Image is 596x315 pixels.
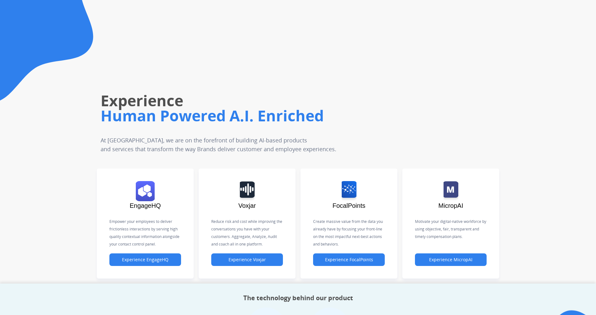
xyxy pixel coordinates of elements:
[333,202,366,209] span: FocalPoints
[109,257,181,262] a: Experience EngageHQ
[439,202,463,209] span: MicropAI
[313,218,385,248] p: Create massive value from the data you already have by focusing your front-line on the most impac...
[342,181,356,201] img: logo
[240,181,255,201] img: logo
[243,294,353,302] h2: The technology behind our product
[415,218,487,240] p: Motivate your digital-native workforce by using objective, fair, transparent and timely compensat...
[109,218,181,248] p: Empower your employees to deliver frictionless interactions by serving high quality contextual in...
[130,202,161,209] span: EngageHQ
[136,181,155,201] img: logo
[415,257,487,262] a: Experience MicropAI
[109,253,181,266] button: Experience EngageHQ
[211,218,283,248] p: Reduce risk and cost while improving the conversations you have with your customers. Aggregate, A...
[444,181,458,201] img: logo
[101,136,381,153] p: At [GEOGRAPHIC_DATA], we are on the forefront of building AI-based products and services that tra...
[238,202,256,209] span: Voxjar
[415,253,487,266] button: Experience MicropAI
[101,91,421,111] h1: Experience
[313,253,385,266] button: Experience FocalPoints
[211,253,283,266] button: Experience Voxjar
[313,257,385,262] a: Experience FocalPoints
[211,257,283,262] a: Experience Voxjar
[101,106,421,126] h1: Human Powered A.I. Enriched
